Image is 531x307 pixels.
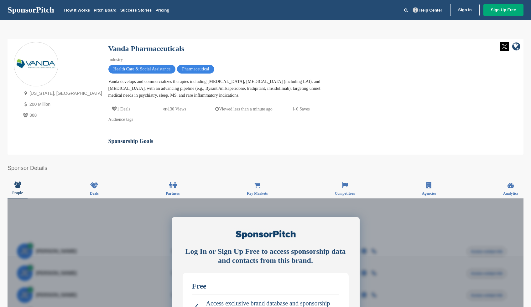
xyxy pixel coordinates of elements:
[108,137,328,146] h2: Sponsorship Goals
[450,4,479,16] a: Sign In
[422,192,436,195] span: Agencies
[14,43,58,86] img: Sponsorpitch & Vanda Pharmaceuticals
[64,8,90,13] a: How It Works
[22,100,102,108] p: 200 Million
[108,44,184,53] a: Vanda Pharmaceuticals
[94,8,117,13] a: Pitch Board
[108,56,328,63] div: Industry
[12,191,23,195] span: People
[155,8,169,13] a: Pricing
[112,105,130,113] p: 1 Deals
[293,105,310,113] p: 0 Saves
[166,192,180,195] span: Partners
[108,65,176,74] span: Health Care & Social Assistance
[215,105,273,113] p: Viewed less than a minute ago
[483,4,523,16] a: Sign Up Free
[335,192,355,195] span: Competitors
[108,116,328,123] div: Audience tags
[22,90,102,97] p: [US_STATE], [GEOGRAPHIC_DATA]
[120,8,152,13] a: Success Stories
[412,7,444,14] a: Help Center
[90,192,99,195] span: Deals
[503,192,518,195] span: Analytics
[192,282,339,290] div: Free
[247,192,268,195] span: Key Markets
[512,42,520,52] a: company link
[163,105,186,113] p: 130 Views
[177,65,214,74] span: Pharmaceutical
[500,42,509,51] img: Twitter white
[8,164,523,172] h2: Sponsor Details
[108,78,328,99] div: Vanda develops and commercializes therapies including [MEDICAL_DATA], [MEDICAL_DATA] (including L...
[22,111,102,119] p: 368
[183,247,349,265] div: Log In or Sign Up Free to access sponsorship data and contacts from this brand.
[8,6,54,14] a: SponsorPitch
